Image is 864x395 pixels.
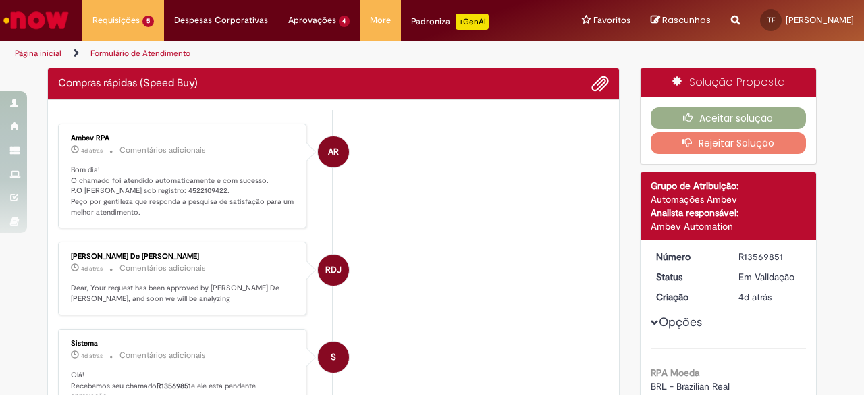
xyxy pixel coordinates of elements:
span: RDJ [325,254,342,286]
span: 4d atrás [81,352,103,360]
small: Comentários adicionais [119,144,206,156]
span: Rascunhos [662,14,711,26]
p: +GenAi [456,14,489,30]
dt: Status [646,270,729,284]
small: Comentários adicionais [119,263,206,274]
span: Aprovações [288,14,336,27]
div: Em Validação [738,270,801,284]
span: Requisições [92,14,140,27]
p: Dear, Your request has been approved by [PERSON_NAME] De [PERSON_NAME], and soon we will be analy... [71,283,296,304]
div: R13569851 [738,250,801,263]
button: Adicionar anexos [591,75,609,93]
ul: Trilhas de página [10,41,566,66]
span: 4d atrás [738,291,772,303]
span: TF [767,16,775,24]
span: Despesas Corporativas [174,14,268,27]
button: Aceitar solução [651,107,807,129]
span: [PERSON_NAME] [786,14,854,26]
a: Página inicial [15,48,61,59]
h2: Compras rápidas (Speed Buy) Histórico de tíquete [58,78,198,90]
p: Bom dia! O chamado foi atendido automaticamente e com sucesso. P.O [PERSON_NAME] sob registro: 45... [71,165,296,218]
span: AR [328,136,339,168]
button: Rejeitar Solução [651,132,807,154]
time: 26/09/2025 10:45:52 [81,265,103,273]
b: R13569851 [157,381,191,391]
small: Comentários adicionais [119,350,206,361]
div: Sistema [71,340,296,348]
div: Robson De Jesus Sarmento [318,255,349,286]
time: 26/09/2025 10:40:11 [738,291,772,303]
span: 4 [339,16,350,27]
span: 4d atrás [81,147,103,155]
div: [PERSON_NAME] De [PERSON_NAME] [71,253,296,261]
div: Analista responsável: [651,206,807,219]
a: Rascunhos [651,14,711,27]
b: RPA Moeda [651,367,699,379]
div: Ambev Automation [651,219,807,233]
div: Ambev RPA [318,136,349,167]
div: Grupo de Atribuição: [651,179,807,192]
dt: Número [646,250,729,263]
img: ServiceNow [1,7,71,34]
div: Automações Ambev [651,192,807,206]
div: System [318,342,349,373]
div: 26/09/2025 10:40:11 [738,290,801,304]
span: S [331,341,336,373]
div: Ambev RPA [71,134,296,142]
dt: Criação [646,290,729,304]
div: Padroniza [411,14,489,30]
time: 26/09/2025 10:40:25 [81,352,103,360]
span: BRL - Brazilian Real [651,380,730,392]
span: Favoritos [593,14,630,27]
span: More [370,14,391,27]
span: 4d atrás [81,265,103,273]
span: 5 [142,16,154,27]
a: Formulário de Atendimento [90,48,190,59]
div: Solução Proposta [641,68,817,97]
time: 26/09/2025 11:24:23 [81,147,103,155]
